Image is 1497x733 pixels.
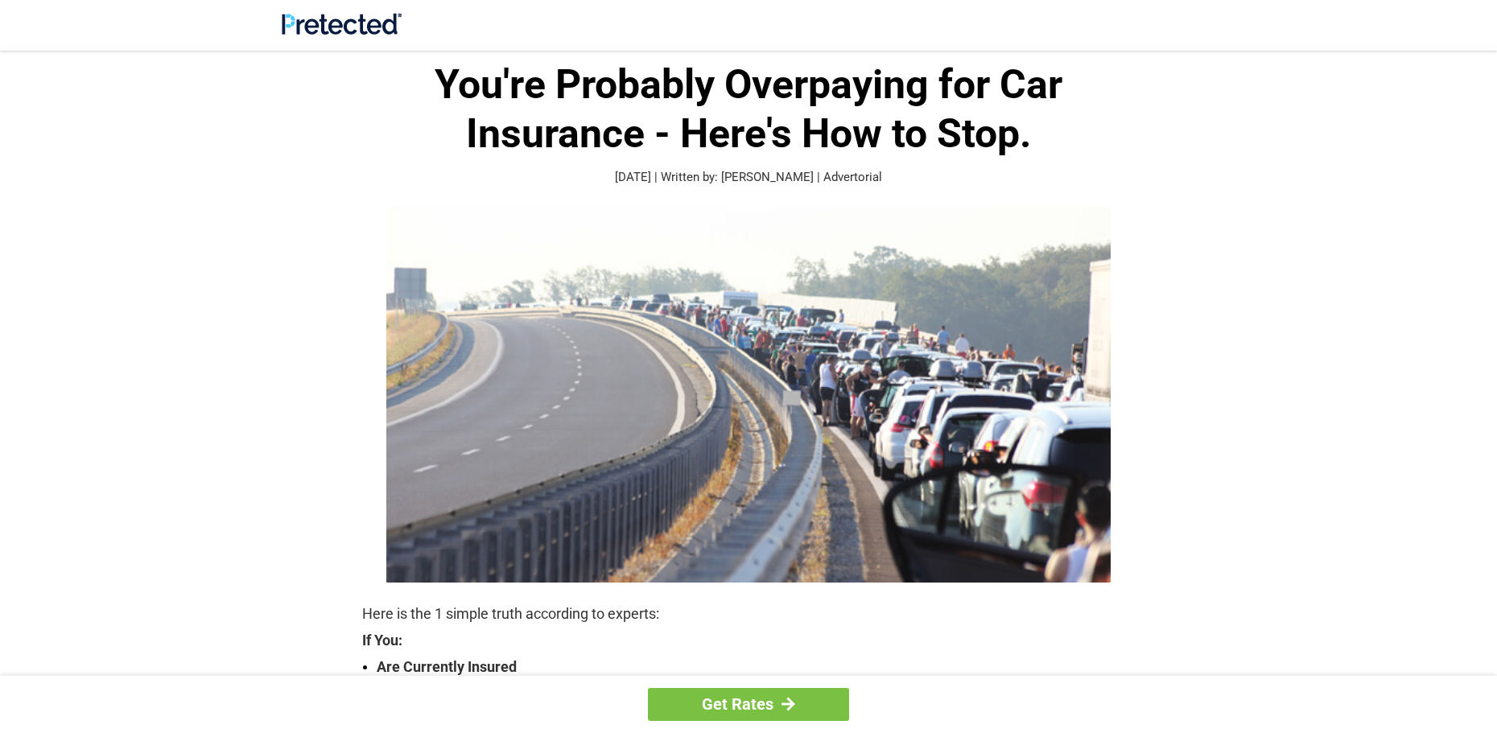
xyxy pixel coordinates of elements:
p: Here is the 1 simple truth according to experts: [362,603,1135,625]
strong: Are Currently Insured [377,656,1135,678]
a: Site Logo [282,23,402,38]
h1: You're Probably Overpaying for Car Insurance - Here's How to Stop. [362,60,1135,159]
img: Site Logo [282,13,402,35]
strong: If You: [362,633,1135,648]
a: Get Rates [648,688,849,721]
p: [DATE] | Written by: [PERSON_NAME] | Advertorial [362,168,1135,187]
